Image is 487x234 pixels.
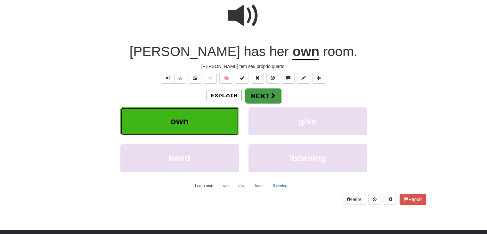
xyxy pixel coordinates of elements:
button: own [218,181,232,191]
button: own [120,107,239,135]
span: own [171,116,189,126]
button: give [235,181,249,191]
button: Ignore sentence (alt+i) [266,73,279,84]
span: give [298,116,316,126]
button: Explain [207,90,242,101]
button: listening [270,181,291,191]
div: [PERSON_NAME] tem seu próprio quarto. [61,63,426,70]
button: give [248,107,367,135]
button: 🧠 [219,73,233,84]
button: Report [400,194,426,205]
button: listening [248,144,367,172]
span: hand [169,153,190,163]
small: Learn more: [195,184,215,188]
button: Show image (alt+x) [189,73,201,84]
button: Discuss sentence (alt+u) [282,73,295,84]
button: Round history (alt+y) [368,194,380,205]
button: Set this sentence to 100% Mastered (alt+m) [236,73,248,84]
button: hand [120,144,239,172]
button: ½ [174,73,186,84]
button: Add to collection (alt+a) [312,73,325,84]
button: Help! [343,194,365,205]
span: room [323,44,354,59]
span: has [244,44,266,59]
u: own [292,44,319,60]
button: Next [245,88,281,103]
button: Edit sentence (alt+d) [297,73,310,84]
div: Text-to-speech controls [160,73,186,84]
span: her [269,44,289,59]
button: hand [251,181,267,191]
span: . [319,44,357,59]
button: Reset to 0% Mastered (alt+r) [251,73,264,84]
button: Favorite sentence (alt+f) [204,73,217,84]
span: listening [289,153,326,163]
span: [PERSON_NAME] [130,44,240,59]
button: Play sentence audio (ctl+space) [162,73,175,84]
